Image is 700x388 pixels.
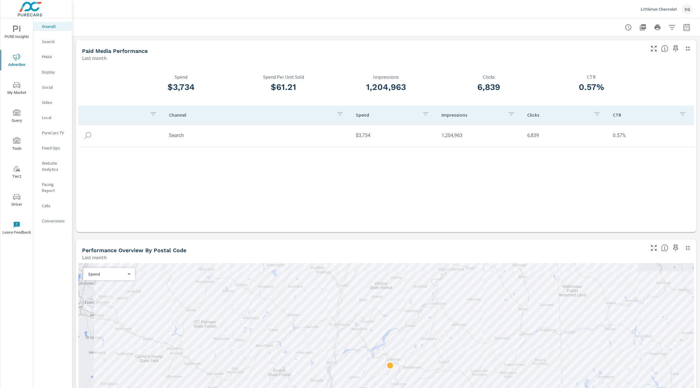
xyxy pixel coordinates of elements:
div: Display [33,67,72,77]
p: Spend [88,271,125,277]
button: Minimize Widget [683,243,693,253]
p: Spend Per Unit Sold [232,74,335,80]
h3: 1,204,963 [335,82,437,92]
h5: Paid Media Performance [82,48,148,54]
div: Overall [33,22,72,31]
p: Spend [130,74,232,80]
span: Advertise [2,53,31,68]
div: Spend [83,271,130,277]
span: Save this to your personalized report [671,44,681,53]
p: Overall [42,23,67,29]
td: Search [164,128,351,143]
div: Video [33,98,72,107]
p: Spend [356,112,417,118]
h3: $3,734 [130,82,232,92]
td: 0.57% [608,128,694,143]
span: My Market [2,81,31,96]
span: Query [2,109,31,124]
p: Website Analytics [42,160,67,172]
button: Select Date Range [681,21,693,33]
div: Search [33,37,72,46]
div: Local [33,113,72,122]
span: Driver [2,193,31,208]
span: PURE Insights [2,26,31,40]
p: Search [42,39,67,45]
p: Channel [169,112,331,118]
span: Tier2 [2,165,31,180]
p: PMAX [42,54,67,60]
button: Minimize Widget [683,44,693,53]
h3: 6,839 [437,82,540,92]
span: Understand performance data by postal code. Individual postal codes can be selected and expanded ... [661,244,668,252]
p: Social [42,84,67,90]
button: Print Report [651,21,664,33]
td: 6,839 [522,128,608,143]
p: Display [42,69,67,75]
p: Last month [82,254,107,261]
p: PureCars TV [42,130,67,136]
span: Leave Feedback [2,221,31,236]
p: Conversions [42,218,67,224]
div: PMAX [33,52,72,61]
div: Social [33,83,72,92]
div: Pacing Report [33,180,72,195]
p: Littleton Chevrolet [641,6,677,12]
div: Website Analytics [33,159,72,174]
div: PureCars TV [33,128,72,137]
span: Understand performance metrics over the selected time range. [661,45,668,52]
button: Apply Filters [666,21,678,33]
h3: $61.21 [232,82,335,92]
p: Clicks [527,112,588,118]
p: Calls [42,203,67,209]
button: Make Fullscreen [649,44,659,53]
div: Conversions [33,216,72,225]
p: Fixed Ops [42,145,67,151]
p: Pacing Report [42,181,67,194]
div: nav menu [0,18,33,242]
div: Fixed Ops [33,143,72,153]
p: Video [42,99,67,105]
p: Clicks [437,74,540,80]
p: Last month [82,54,107,62]
button: Make Fullscreen [649,243,659,253]
td: 1,204,963 [437,128,522,143]
p: Impressions [441,112,503,118]
button: "Export Report to PDF" [637,21,649,33]
td: $3,734 [351,128,437,143]
h3: 0.57% [540,82,643,92]
span: Tools [2,137,31,152]
h5: Performance Overview By Postal Code [82,247,186,253]
p: Impressions [335,74,437,80]
img: icon-search.svg [83,131,92,140]
div: SG [682,4,693,15]
div: Calls [33,201,72,210]
p: CTR [613,112,674,118]
p: Local [42,115,67,121]
p: CTR [540,74,643,80]
span: Save this to your personalized report [671,243,681,253]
